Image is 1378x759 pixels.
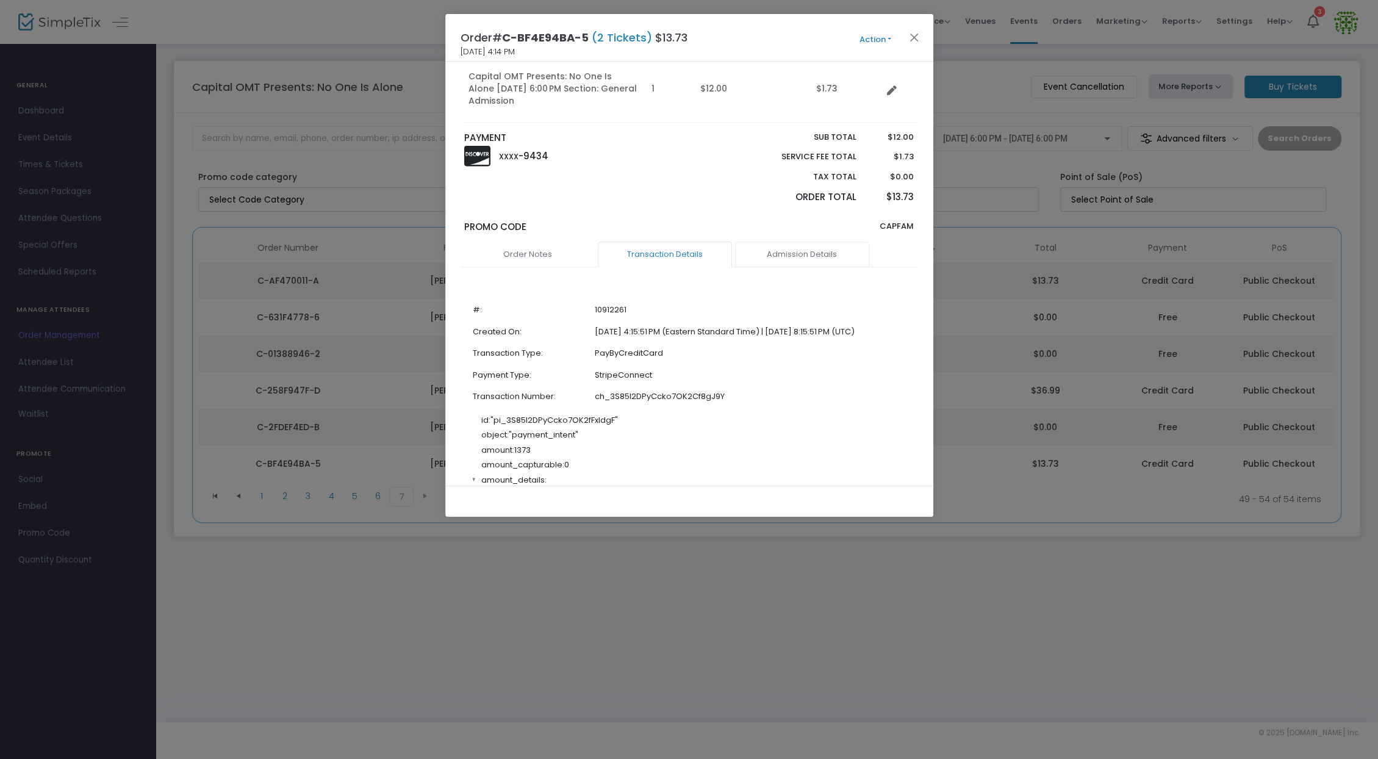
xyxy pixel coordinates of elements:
p: Sub total [753,131,856,143]
p: $12.00 [868,131,914,143]
span: id [481,414,489,426]
span: amount_capturable [481,459,562,470]
span: XXXX [499,151,519,162]
td: #: [473,299,595,321]
span: C-BF4E94BA-5 [502,30,589,45]
a: Order Notes [461,242,595,267]
td: $12.00 [693,55,809,123]
span: : [512,444,514,456]
td: ch_3S85I2DPyCcko7OK2Cf8gJ9Y [595,386,855,408]
td: 1 [644,55,693,123]
td: 10912261 [595,299,855,321]
div: CAPFAM [689,220,920,242]
span: : [545,474,547,486]
p: PAYMENT [464,131,683,145]
span: : [507,429,509,441]
td: Created On: [473,321,595,343]
span: [DATE] 4:14 PM [461,46,515,58]
p: $1.73 [868,151,914,163]
span: amount_details [481,474,545,486]
span: "payment_intent" [509,429,578,441]
span: (2 Tickets) [589,30,655,45]
span: 1373 [514,444,531,456]
p: $0.00 [868,171,914,183]
span: : [489,414,490,426]
p: Order Total [753,190,856,204]
button: Close [906,29,922,45]
p: Tax Total [753,171,856,183]
span: "pi_3S85I2DPyCcko7OK2fFxldgF" [490,414,618,426]
span: amount [481,444,512,456]
p: Promo Code [464,220,683,234]
a: Transaction Details [598,242,732,267]
td: Payment Type: [473,364,595,386]
span: object [481,429,507,441]
span: : [562,459,564,470]
td: Capital OMT Presents: No One Is Alone [DATE] 6:00 PM Section: General Admission [461,55,644,123]
td: StripeConnect [595,364,855,386]
a: Admission Details [735,242,869,267]
button: Action [839,33,912,46]
td: Transaction Number: [473,386,595,408]
span: -9434 [519,149,548,162]
td: Transaction Type: [473,342,595,364]
p: $13.73 [868,190,914,204]
td: $1.73 [809,55,882,123]
td: [DATE] 4:15:51 PM (Eastern Standard Time) | [DATE] 8:15:51 PM (UTC) [595,321,855,343]
td: PayByCreditCard [595,342,855,364]
span: 0 [564,459,569,470]
h4: Order# $13.73 [461,29,687,46]
p: Service Fee Total [753,151,856,163]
